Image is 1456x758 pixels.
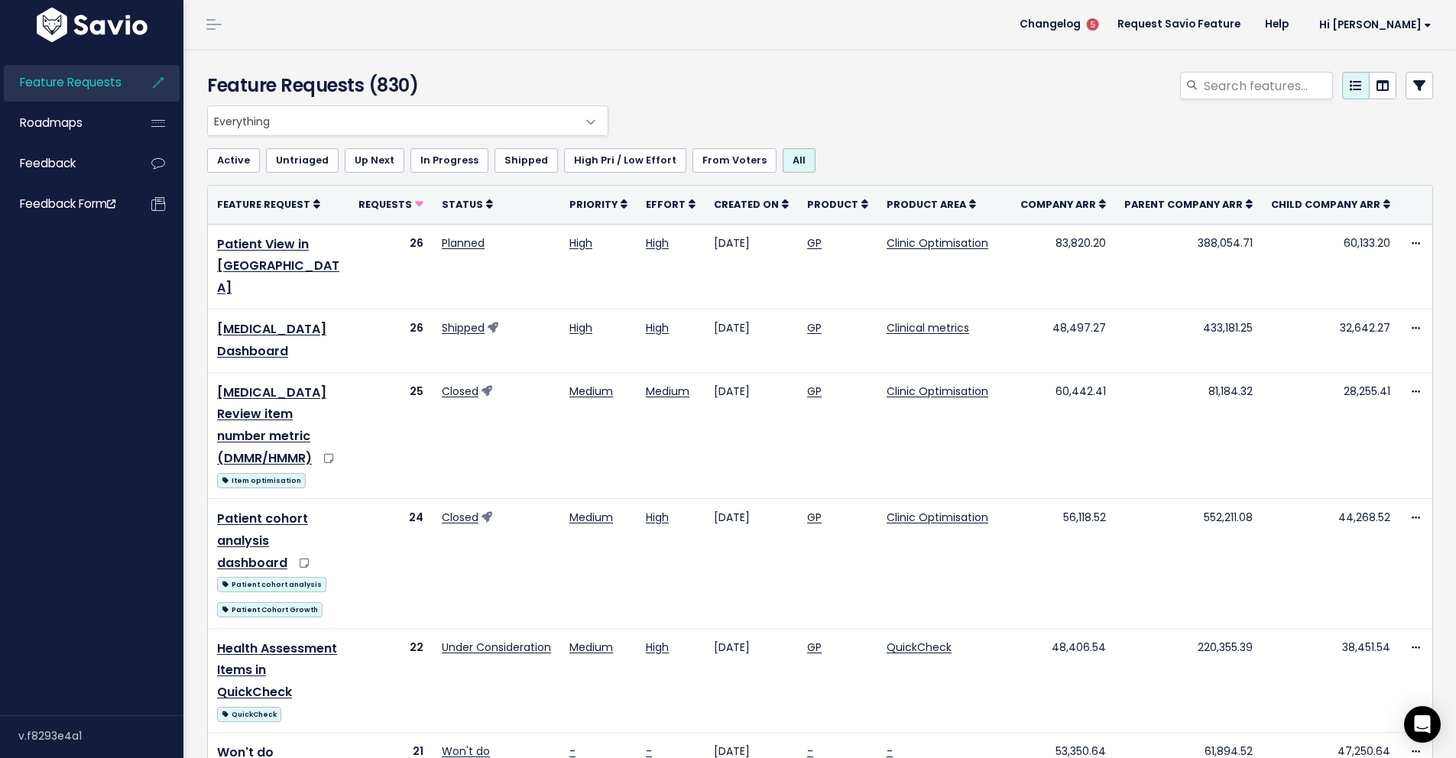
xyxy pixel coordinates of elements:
[442,384,478,399] a: Closed
[646,640,669,655] a: High
[807,510,822,525] a: GP
[807,384,822,399] a: GP
[1020,196,1106,212] a: Company ARR
[217,384,326,467] a: [MEDICAL_DATA] Review item number metric (DMMR/HMMR)
[349,628,433,733] td: 22
[1020,198,1096,211] span: Company ARR
[1115,372,1262,498] td: 81,184.32
[569,198,618,211] span: Priority
[217,640,337,701] a: Health Assessment Items in QuickCheck
[887,510,988,525] a: Clinic Optimisation
[217,196,320,212] a: Feature Request
[1087,18,1099,31] span: 5
[1262,309,1399,372] td: 32,642.27
[345,148,404,173] a: Up Next
[807,235,822,251] a: GP
[807,196,868,212] a: Product
[646,196,696,212] a: Effort
[495,148,558,173] a: Shipped
[20,115,83,131] span: Roadmaps
[569,320,592,335] a: High
[1115,309,1262,372] td: 433,181.25
[887,235,988,251] a: Clinic Optimisation
[442,640,551,655] a: Under Consideration
[1319,19,1432,31] span: Hi [PERSON_NAME]
[217,577,326,592] span: Patient cohort analysis
[1115,224,1262,309] td: 388,054.71
[646,198,686,211] span: Effort
[1262,224,1399,309] td: 60,133.20
[1262,628,1399,733] td: 38,451.54
[217,473,306,488] span: Item optimisation
[208,106,577,135] span: Everything
[783,148,816,173] a: All
[410,148,488,173] a: In Progress
[349,372,433,498] td: 25
[1202,72,1333,99] input: Search features...
[207,72,601,99] h4: Feature Requests (830)
[887,196,976,212] a: Product Area
[1011,628,1115,733] td: 48,406.54
[569,640,613,655] a: Medium
[358,198,412,211] span: Requests
[705,498,798,628] td: [DATE]
[705,372,798,498] td: [DATE]
[207,148,1433,173] ul: Filter feature requests
[349,498,433,628] td: 24
[569,196,627,212] a: Priority
[349,309,433,372] td: 26
[1404,706,1441,743] div: Open Intercom Messenger
[217,198,310,211] span: Feature Request
[1301,13,1444,37] a: Hi [PERSON_NAME]
[569,510,613,525] a: Medium
[714,198,779,211] span: Created On
[705,628,798,733] td: [DATE]
[1020,19,1081,30] span: Changelog
[4,65,127,100] a: Feature Requests
[207,105,608,136] span: Everything
[569,384,613,399] a: Medium
[1262,372,1399,498] td: 28,255.41
[646,384,689,399] a: Medium
[705,309,798,372] td: [DATE]
[217,470,306,489] a: Item optimisation
[349,224,433,309] td: 26
[442,198,483,211] span: Status
[20,74,122,90] span: Feature Requests
[217,602,323,617] span: Patient Cohort Growth
[887,640,952,655] a: QuickCheck
[207,148,260,173] a: Active
[217,574,326,593] a: Patient cohort analysis
[1271,198,1380,211] span: Child Company ARR
[1124,198,1243,211] span: Parent Company ARR
[20,196,115,212] span: Feedback form
[4,105,127,141] a: Roadmaps
[442,320,485,335] a: Shipped
[217,707,281,722] span: QuickCheck
[358,196,423,212] a: Requests
[33,8,151,42] img: logo-white.9d6f32f41409.svg
[4,186,127,222] a: Feedback form
[887,198,966,211] span: Product Area
[1105,13,1253,36] a: Request Savio Feature
[217,320,326,360] a: [MEDICAL_DATA] Dashboard
[564,148,686,173] a: High Pri / Low Effort
[714,196,789,212] a: Created On
[1011,309,1115,372] td: 48,497.27
[18,716,183,756] div: v.f8293e4a1
[442,510,478,525] a: Closed
[217,510,308,572] a: Patient cohort analysis dashboard
[887,320,969,335] a: Clinical metrics
[646,510,669,525] a: High
[1262,498,1399,628] td: 44,268.52
[1011,372,1115,498] td: 60,442.41
[217,599,323,618] a: Patient Cohort Growth
[705,224,798,309] td: [DATE]
[887,384,988,399] a: Clinic Optimisation
[646,320,669,335] a: High
[1124,196,1253,212] a: Parent Company ARR
[807,640,822,655] a: GP
[1115,628,1262,733] td: 220,355.39
[807,198,858,211] span: Product
[217,704,281,723] a: QuickCheck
